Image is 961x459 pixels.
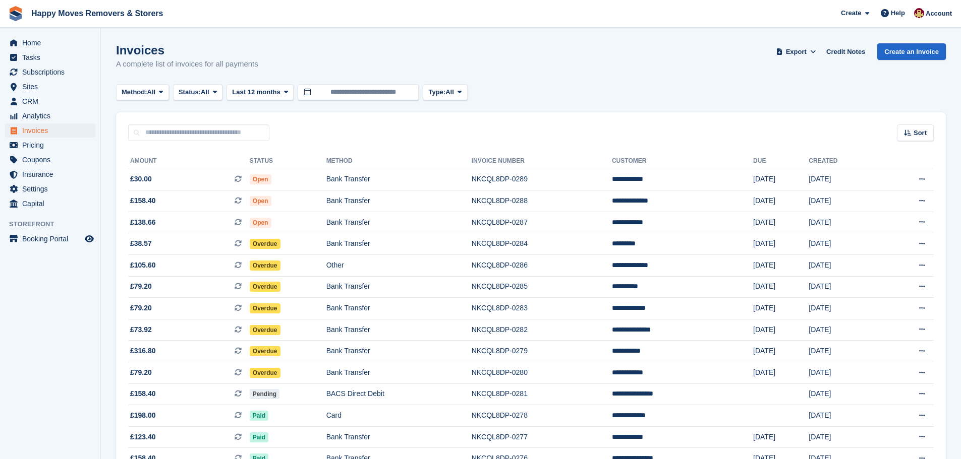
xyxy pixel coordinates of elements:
a: menu [5,123,95,138]
td: [DATE] [809,341,881,362]
span: All [147,87,156,97]
a: Preview store [83,233,95,245]
td: [DATE] [809,362,881,384]
span: Settings [22,182,83,196]
span: Overdue [250,260,280,271]
span: Home [22,36,83,50]
span: Method: [122,87,147,97]
span: Storefront [9,219,100,229]
span: Overdue [250,239,280,249]
td: [DATE] [753,298,809,319]
td: [DATE] [753,212,809,233]
a: menu [5,109,95,123]
span: Account [926,9,952,19]
span: Sites [22,80,83,94]
td: Bank Transfer [326,319,472,341]
span: £79.20 [130,367,152,378]
span: Coupons [22,153,83,167]
span: £30.00 [130,174,152,184]
a: Create an Invoice [877,43,946,60]
td: NKCQL8DP-0278 [472,405,612,427]
td: [DATE] [753,233,809,255]
td: NKCQL8DP-0283 [472,298,612,319]
td: BACS Direct Debit [326,383,472,405]
span: Insurance [22,167,83,181]
span: Sort [914,128,927,138]
a: menu [5,167,95,181]
span: £105.60 [130,260,156,271]
td: [DATE] [753,426,809,448]
button: Last 12 months [227,84,294,101]
td: [DATE] [809,426,881,448]
td: Bank Transfer [326,298,472,319]
td: [DATE] [809,276,881,298]
span: Create [841,8,861,18]
span: Overdue [250,282,280,292]
td: NKCQL8DP-0288 [472,190,612,212]
span: £73.92 [130,324,152,335]
td: NKCQL8DP-0287 [472,212,612,233]
button: Method: All [116,84,169,101]
span: £198.00 [130,410,156,421]
td: [DATE] [753,255,809,277]
span: Last 12 months [232,87,280,97]
td: [DATE] [753,341,809,362]
th: Amount [128,153,250,169]
td: [DATE] [809,405,881,427]
td: [DATE] [809,383,881,405]
span: CRM [22,94,83,108]
td: [DATE] [809,169,881,190]
td: Bank Transfer [326,276,472,298]
td: Card [326,405,472,427]
td: [DATE] [753,362,809,384]
a: menu [5,65,95,79]
td: [DATE] [809,212,881,233]
td: NKCQL8DP-0289 [472,169,612,190]
td: NKCQL8DP-0286 [472,255,612,277]
td: Bank Transfer [326,169,472,190]
a: menu [5,94,95,108]
span: Analytics [22,109,83,123]
p: A complete list of invoices for all payments [116,58,258,70]
td: [DATE] [753,169,809,190]
button: Status: All [173,84,222,101]
button: Export [774,43,818,60]
a: menu [5,232,95,246]
img: stora-icon-8386f47178a22dfd0bd8f6a31ec36ba5ce8667c1dd55bd0f319d3a0aa187defe.svg [8,6,23,21]
th: Due [753,153,809,169]
span: Open [250,174,271,184]
a: menu [5,182,95,196]
td: Bank Transfer [326,341,472,362]
th: Customer [612,153,753,169]
span: Open [250,196,271,206]
td: [DATE] [809,233,881,255]
th: Status [250,153,326,169]
td: Bank Transfer [326,362,472,384]
span: Open [250,218,271,228]
td: [DATE] [809,255,881,277]
td: NKCQL8DP-0277 [472,426,612,448]
td: [DATE] [809,319,881,341]
span: Overdue [250,303,280,313]
span: £138.66 [130,217,156,228]
a: menu [5,153,95,167]
button: Type: All [423,84,467,101]
span: £158.40 [130,388,156,399]
td: NKCQL8DP-0285 [472,276,612,298]
span: Overdue [250,368,280,378]
span: Help [891,8,905,18]
td: [DATE] [753,319,809,341]
td: [DATE] [753,276,809,298]
span: Status: [179,87,201,97]
img: Steven Fry [914,8,924,18]
span: Subscriptions [22,65,83,79]
td: Other [326,255,472,277]
a: Credit Notes [822,43,869,60]
span: £123.40 [130,432,156,442]
th: Created [809,153,881,169]
td: NKCQL8DP-0284 [472,233,612,255]
span: Paid [250,411,268,421]
a: menu [5,80,95,94]
span: £79.20 [130,281,152,292]
span: Pending [250,389,279,399]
